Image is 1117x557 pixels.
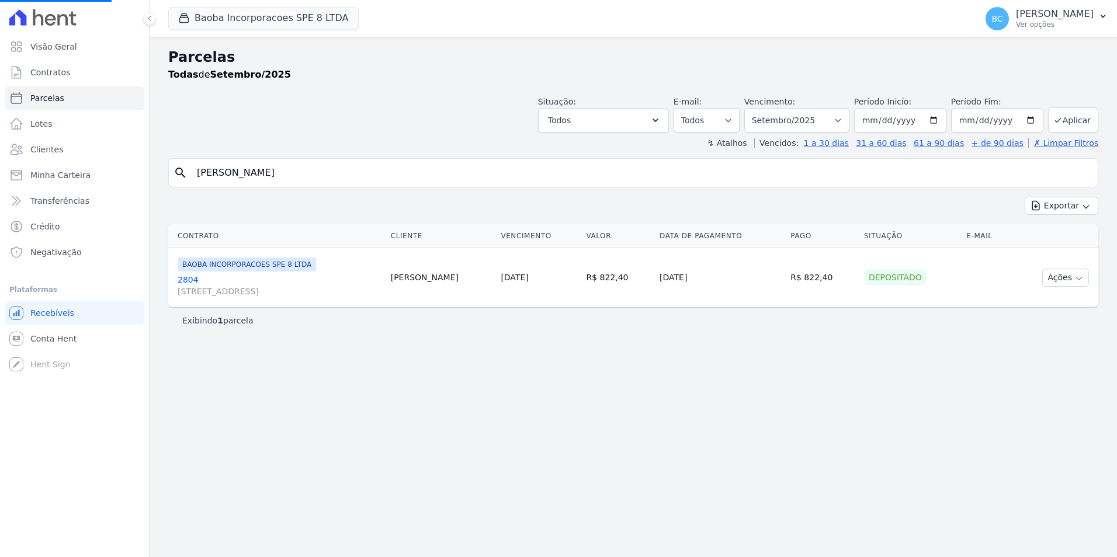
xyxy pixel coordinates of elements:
[30,92,64,104] span: Parcelas
[1016,20,1094,29] p: Ver opções
[5,86,144,110] a: Parcelas
[30,41,77,53] span: Visão Geral
[30,118,53,130] span: Lotes
[744,97,795,106] label: Vencimento:
[1048,107,1098,133] button: Aplicar
[786,248,859,307] td: R$ 822,40
[30,221,60,232] span: Crédito
[1028,138,1098,148] a: ✗ Limpar Filtros
[210,69,291,80] strong: Setembro/2025
[548,113,571,127] span: Todos
[538,97,576,106] label: Situação:
[976,2,1117,35] button: BC [PERSON_NAME] Ver opções
[951,96,1043,108] label: Período Fim:
[386,248,497,307] td: [PERSON_NAME]
[168,69,199,80] strong: Todas
[962,224,1012,248] th: E-mail
[1025,197,1098,215] button: Exportar
[217,316,223,325] b: 1
[5,61,144,84] a: Contratos
[655,248,786,307] td: [DATE]
[1042,269,1089,287] button: Ações
[30,195,89,207] span: Transferências
[178,257,316,271] span: BAOBA INCORPORACOES SPE 8 LTDA
[786,224,859,248] th: Pago
[655,224,786,248] th: Data de Pagamento
[168,68,291,82] p: de
[30,144,63,155] span: Clientes
[496,224,581,248] th: Vencimento
[30,67,70,78] span: Contratos
[5,215,144,238] a: Crédito
[538,108,669,133] button: Todos
[856,138,906,148] a: 31 a 60 dias
[707,138,747,148] label: ↯ Atalhos
[5,112,144,135] a: Lotes
[9,283,140,297] div: Plataformas
[5,301,144,325] a: Recebíveis
[992,15,1003,23] span: BC
[190,161,1093,184] input: Buscar por nome do lote ou do cliente
[804,138,849,148] a: 1 a 30 dias
[754,138,799,148] label: Vencidos:
[174,166,188,180] i: search
[674,97,702,106] label: E-mail:
[5,189,144,213] a: Transferências
[501,273,528,282] a: [DATE]
[864,269,927,286] div: Depositado
[178,286,381,297] span: [STREET_ADDRESS]
[914,138,964,148] a: 61 a 90 dias
[168,47,1098,68] h2: Parcelas
[178,274,381,297] a: 2804[STREET_ADDRESS]
[168,7,359,29] button: Baoba Incorporacoes SPE 8 LTDA
[854,97,911,106] label: Período Inicío:
[30,246,82,258] span: Negativação
[386,224,497,248] th: Cliente
[30,333,77,344] span: Conta Hent
[581,224,655,248] th: Valor
[182,315,254,326] p: Exibindo parcela
[972,138,1024,148] a: + de 90 dias
[30,169,91,181] span: Minha Carteira
[581,248,655,307] td: R$ 822,40
[5,163,144,187] a: Minha Carteira
[5,35,144,58] a: Visão Geral
[1016,8,1094,20] p: [PERSON_NAME]
[168,224,386,248] th: Contrato
[5,327,144,350] a: Conta Hent
[30,307,74,319] span: Recebíveis
[5,138,144,161] a: Clientes
[5,241,144,264] a: Negativação
[859,224,962,248] th: Situação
